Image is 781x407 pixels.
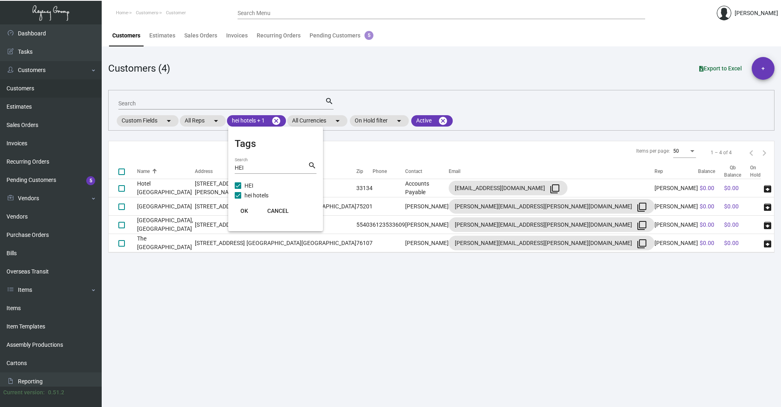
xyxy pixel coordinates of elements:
span: hei hotels [244,190,268,200]
mat-icon: search [308,161,316,171]
span: HEI [244,181,253,190]
button: OK [231,203,257,218]
span: OK [240,208,248,214]
button: CANCEL [261,203,295,218]
span: CANCEL [267,208,289,214]
div: Current version: [3,388,45,397]
mat-card-title: Tags [235,136,316,151]
div: 0.51.2 [48,388,64,397]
